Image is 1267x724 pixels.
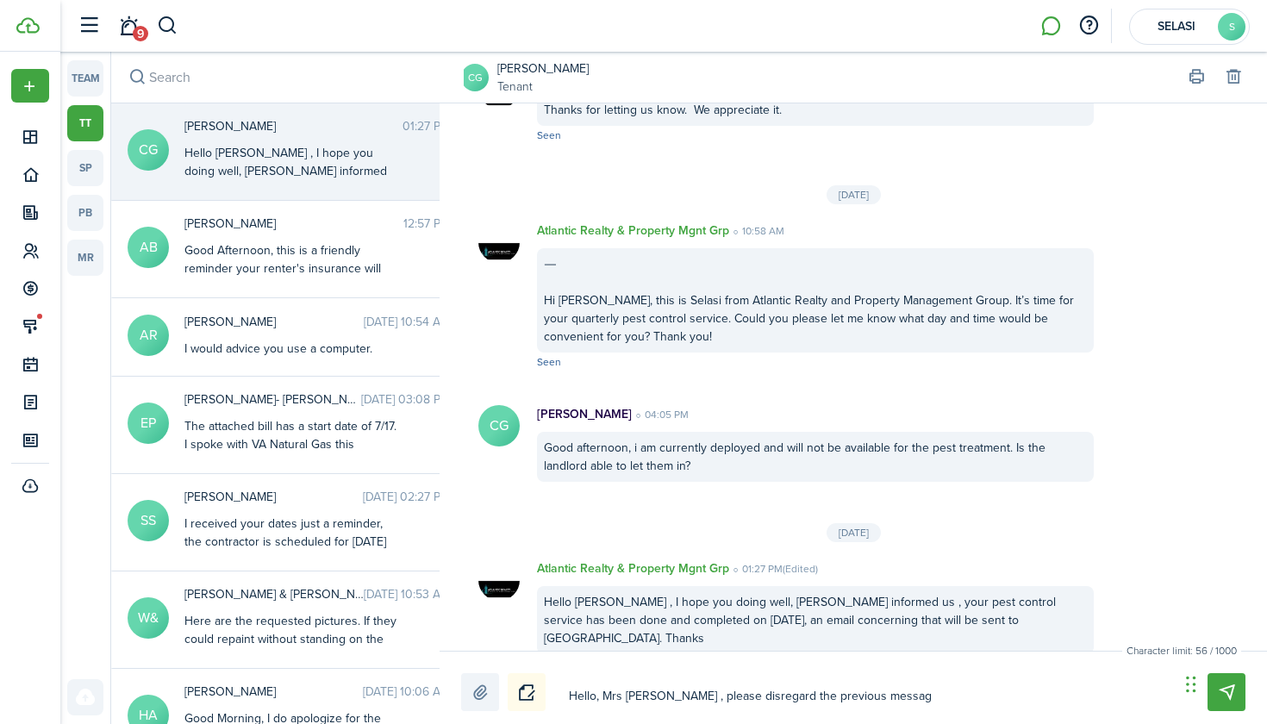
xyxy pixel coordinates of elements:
time: [DATE] 10:54 AM [364,313,450,331]
div: Thanks for letting us know. We appreciate it. [537,94,1094,126]
span: SELASI [1142,21,1211,33]
span: EMILY PARKER- BRAY [184,390,361,409]
span: Seen [537,354,561,370]
avatar-text: EP [128,403,169,444]
button: Notice [508,673,546,711]
time: [DATE] 10:53 AM [364,585,450,603]
span: Claire Gilliland [184,117,403,135]
a: team [67,60,103,97]
avatar-text: CG [128,129,169,171]
button: Search [125,66,149,90]
div: Good Afternoon, this is a friendly reminder your renter's insurance will expire [DATE] on [DATE].... [184,241,400,314]
span: Seen [537,128,561,143]
time: 12:57 PM [403,215,450,233]
span: Wayne & Diane Nickerson [184,585,364,603]
a: tt [67,105,103,141]
div: [DATE] [827,523,881,542]
div: I received your dates just a reminder, the contractor is scheduled for [DATE] 1:30 pm. Also, per ... [184,515,400,623]
div: Drag [1186,658,1196,710]
p: [PERSON_NAME] [537,405,632,423]
avatar-text: AR [128,315,169,356]
div: [DATE] [827,185,881,204]
span: SaTia Sinclair [184,488,363,506]
div: ⸻ Hi [PERSON_NAME], this is Selasi from Atlantic Realty and Property Management Group. It’s time ... [537,248,1094,353]
div: Hello [PERSON_NAME] , I hope you doing well, [PERSON_NAME] informed us , your pest control servic... [184,144,400,253]
a: CG [461,64,489,91]
time: [DATE] 02:27 PM [363,488,450,506]
div: I would advice you use a computer. [184,340,400,358]
a: Tenant [497,78,589,96]
img: TenantCloud [16,17,40,34]
time: 04:05 PM [632,407,689,422]
avatar-text: W& [128,597,169,639]
time: [DATE] 03:08 PM [361,390,450,409]
button: Delete [1221,66,1245,90]
span: 9 [133,26,148,41]
div: The attached bill has a start date of 7/17. I spoke with VA Natural Gas this morning and they sai... [184,417,400,544]
input: search [111,52,464,103]
p: Atlantic Realty & Property Mgnt Grp [537,559,729,577]
time: 10:58 AM [729,223,784,239]
span: Ashley Rountree [184,313,364,331]
span: Helen Allen [184,683,363,701]
div: Good afternoon, i am currently deployed and will not be available for the pest treatment. Is the ... [537,432,1094,482]
a: [PERSON_NAME] [497,59,589,78]
p: Atlantic Realty & Property Mgnt Grp [537,222,729,240]
time: 01:27 PM [403,117,450,135]
a: pb [67,195,103,231]
time: 01:27 PM [729,561,818,577]
small: Character limit: 56 / 1000 [1122,643,1241,658]
a: Notifications [112,4,145,48]
img: Atlantic Realty & Property Mgnt Grp [478,559,520,601]
time: [DATE] 10:06 AM [363,683,450,701]
button: Open sidebar [72,9,105,42]
button: Print [1184,66,1208,90]
button: Open resource center [1074,11,1103,41]
avatar-text: SS [128,500,169,541]
div: Hello [PERSON_NAME] , I hope you doing well, [PERSON_NAME] informed us , your pest control servic... [537,586,1094,654]
avatar-text: CG [478,405,520,446]
iframe: Chat Widget [1181,641,1267,724]
img: Atlantic Realty & Property Mgnt Grp [478,222,520,263]
a: sp [67,150,103,186]
a: mr [67,240,103,276]
avatar-text: AB [128,227,169,268]
span: (Edited) [783,561,818,577]
button: Open menu [11,69,49,103]
button: Search [157,11,178,41]
avatar-text: S [1218,13,1245,41]
span: Alexandra Broussard [184,215,403,233]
